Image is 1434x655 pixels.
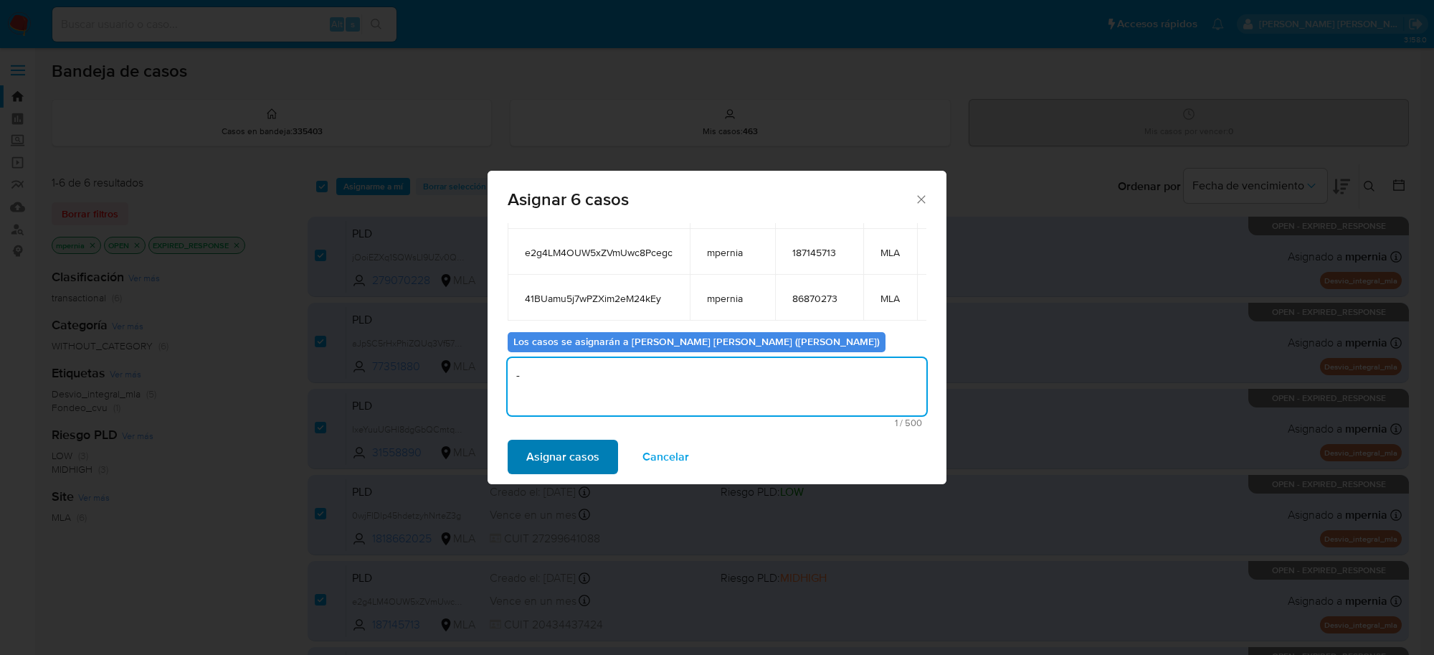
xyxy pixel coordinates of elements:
[880,246,900,259] span: MLA
[512,418,922,428] span: Máximo 500 caracteres
[508,358,926,415] textarea: -
[792,292,846,305] span: 86870273
[508,191,914,208] span: Asignar 6 casos
[880,292,900,305] span: MLA
[513,334,880,349] b: Los casos se asignarán a [PERSON_NAME] [PERSON_NAME] ([PERSON_NAME])
[624,440,708,474] button: Cancelar
[642,441,689,473] span: Cancelar
[508,440,618,474] button: Asignar casos
[707,292,758,305] span: mpernia
[525,246,673,259] span: e2g4LM4OUW5xZVmUwc8Pcegc
[526,441,599,473] span: Asignar casos
[914,192,927,205] button: Cerrar ventana
[525,292,673,305] span: 41BUamu5j7wPZXim2eM24kEy
[488,171,946,484] div: assign-modal
[792,246,846,259] span: 187145713
[707,246,758,259] span: mpernia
